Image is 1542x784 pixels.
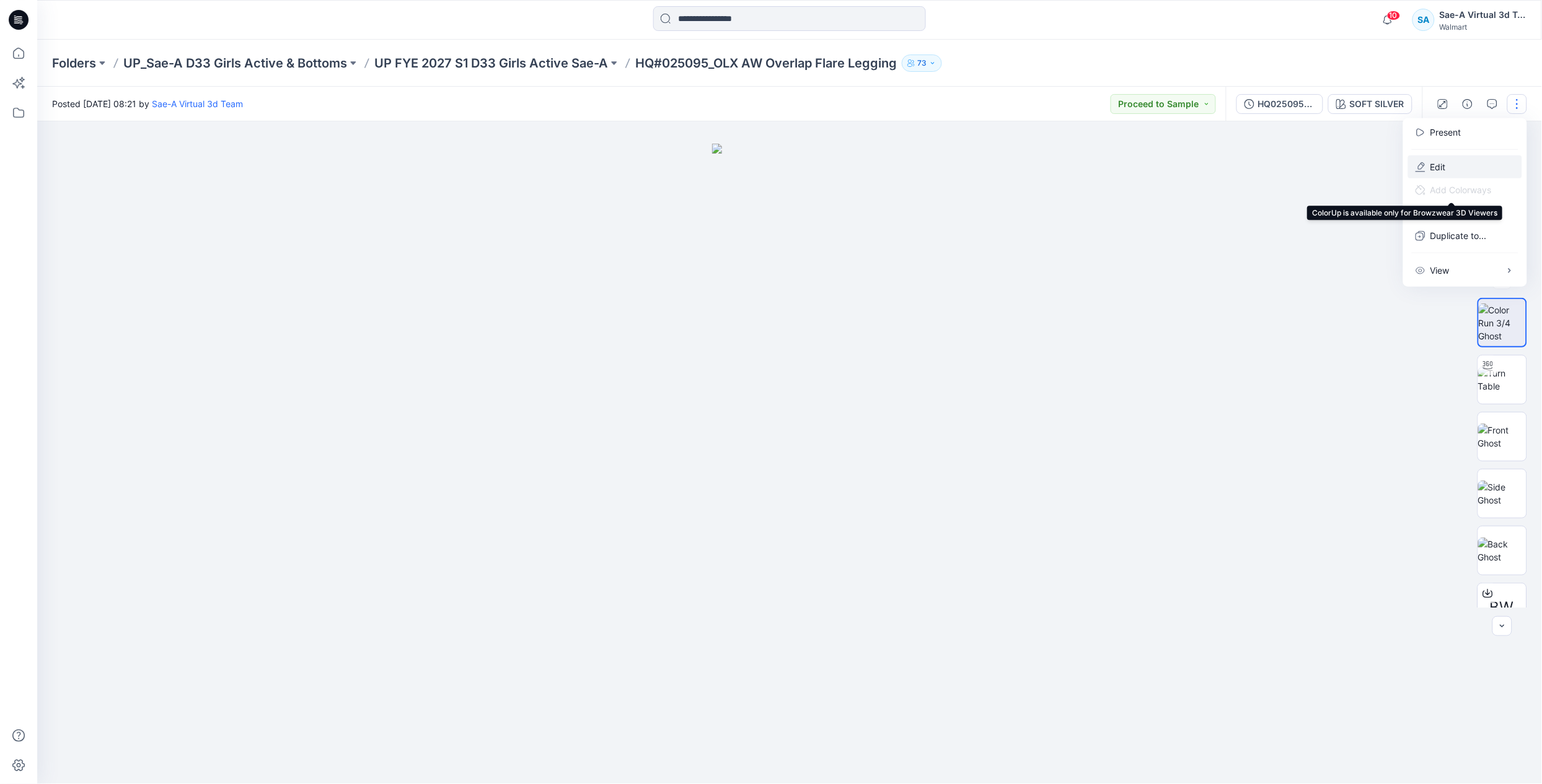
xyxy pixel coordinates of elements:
[1350,97,1404,111] div: SOFT SILVER
[1258,97,1315,111] div: HQ025095_Size-set
[902,54,942,72] button: 73
[152,98,243,109] a: Sae-A Virtual 3d Team
[374,54,608,72] a: UP FYE 2027 S1 D33 Girls Active Sae-A
[1458,94,1478,114] button: Details
[1478,481,1527,507] img: Side Ghost
[1430,126,1461,139] a: Present
[1430,160,1446,173] a: Edit
[52,97,243,110] span: Posted [DATE] 08:21 by
[1491,596,1515,619] span: BW
[1440,22,1527,32] div: Walmart
[1236,94,1323,114] button: HQ025095_Size-set
[1478,424,1527,450] img: Front Ghost
[712,144,867,784] img: eyJhbGciOiJIUzI1NiIsImtpZCI6IjAiLCJzbHQiOiJzZXMiLCJ0eXAiOiJKV1QifQ.eyJkYXRhIjp7InR5cGUiOiJzdG9yYW...
[1440,7,1527,22] div: Sae-A Virtual 3d Team
[1479,303,1526,342] img: Color Run 3/4 Ghost
[1478,538,1527,564] img: Back Ghost
[1430,264,1450,277] p: View
[123,54,347,72] a: UP_Sae-A D33 Girls Active & Bottoms
[635,54,897,72] p: HQ#025095_OLX AW Overlap Flare Legging
[1387,11,1401,20] span: 10
[917,56,927,70] p: 73
[52,54,96,72] a: Folders
[1430,229,1487,242] p: Duplicate to...
[1478,367,1527,393] img: Turn Table
[1328,94,1412,114] button: SOFT SILVER
[1412,9,1435,31] div: SA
